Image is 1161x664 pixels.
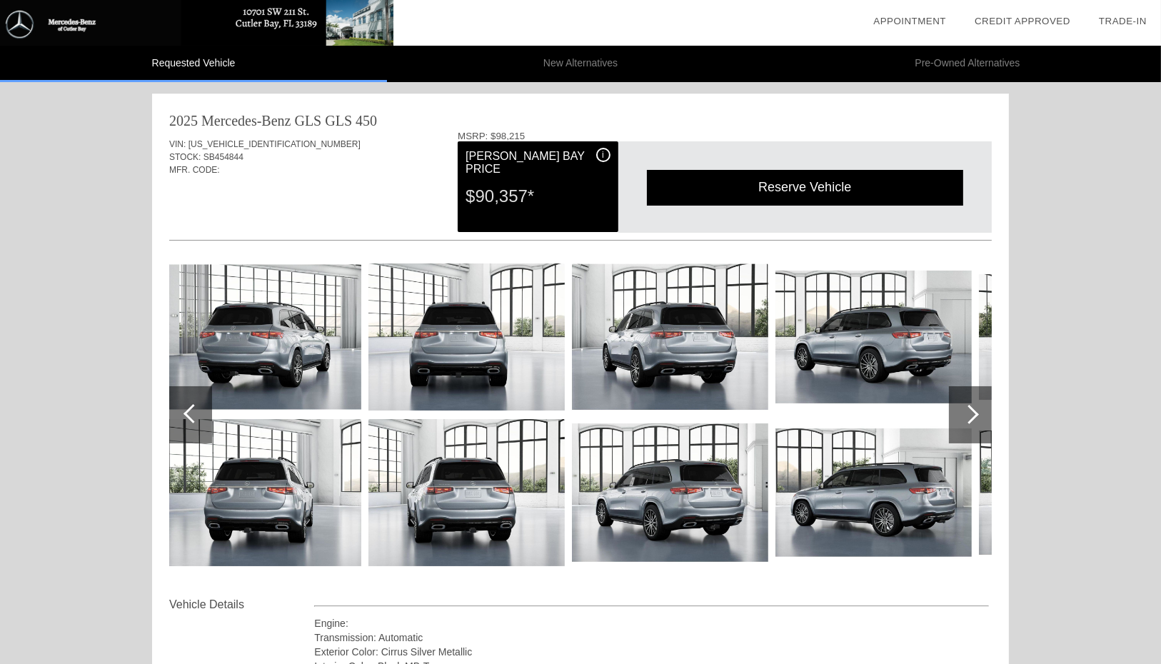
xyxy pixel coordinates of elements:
span: VIN: [169,139,186,149]
div: GLS 450 [325,111,377,131]
img: 5206cf5bf11bacf76da65b8d078b2f3b.jpg [165,419,361,566]
img: 7f7907106d06efb4aca7574d88b99cd3.jpg [368,419,565,566]
div: Quoted on [DATE] 11:46:26 AM [169,198,992,221]
span: MFR. CODE: [169,165,220,175]
div: 2025 Mercedes-Benz GLS [169,111,321,131]
span: i [602,150,604,160]
span: SB454844 [203,152,243,162]
img: 36ea7f1ec3853c274ad26d6f2c45e3ca.jpg [775,263,972,411]
li: Pre-Owned Alternatives [774,46,1161,82]
li: New Alternatives [387,46,774,82]
div: Exterior Color: Cirrus Silver Metallic [314,645,989,659]
div: Engine: [314,616,989,630]
img: 52a6dab3f3cefa31d00a1626970e9b0f.jpg [572,419,768,566]
div: MSRP: $98,215 [458,131,992,141]
span: STOCK: [169,152,201,162]
a: Trade-In [1099,16,1147,26]
div: Reserve Vehicle [647,170,963,205]
img: 94ecdc1cf9738deb5ba08d3530aa7c62.jpg [572,263,768,411]
img: fb8981a4e7736f91e8acb4779cafa20e.jpg [368,263,565,411]
span: [US_VEHICLE_IDENTIFICATION_NUMBER] [189,139,361,149]
div: Vehicle Details [169,596,314,613]
div: Transmission: Automatic [314,630,989,645]
img: 914dfdec2cf9e4b20aeb6f4f2e62b8b9.jpg [165,263,361,411]
a: Credit Approved [975,16,1070,26]
div: $90,357* [466,178,610,215]
img: 503dcb508032c34fcfe6f64fca94edbf.jpg [775,419,972,566]
div: [PERSON_NAME] Bay Price [466,148,610,178]
a: Appointment [873,16,946,26]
